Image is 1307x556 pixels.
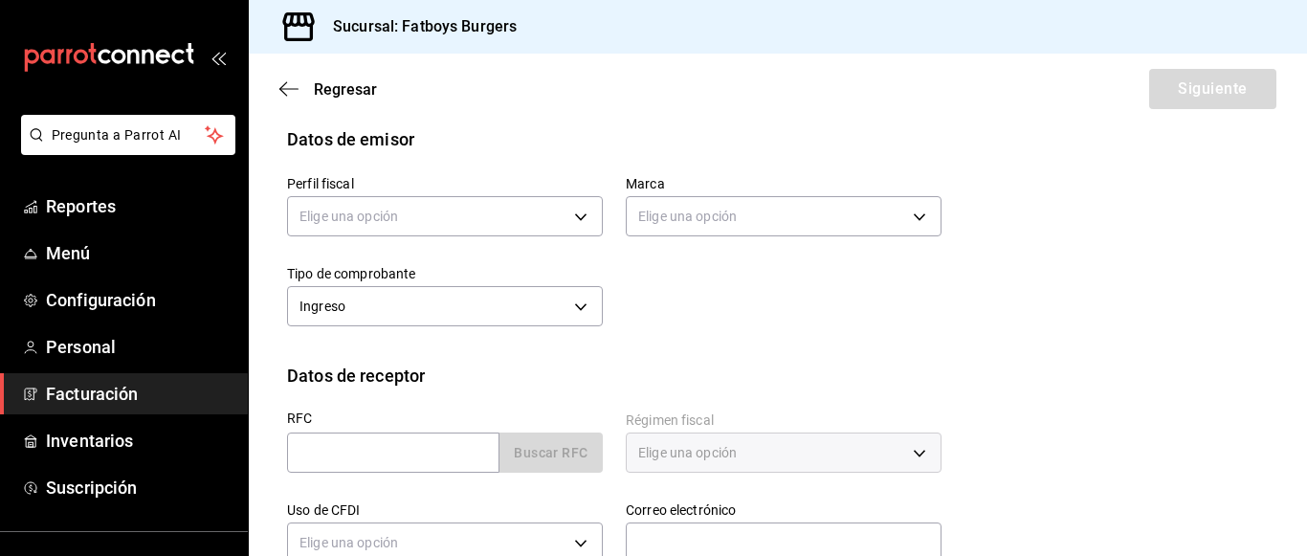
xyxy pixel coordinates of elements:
[46,334,233,360] span: Personal
[287,503,603,517] label: Uso de CFDI
[279,80,377,99] button: Regresar
[287,411,603,425] label: RFC
[287,196,603,236] div: Elige una opción
[46,240,233,266] span: Menú
[299,297,345,316] span: Ingreso
[46,193,233,219] span: Reportes
[46,381,233,407] span: Facturación
[626,196,941,236] div: Elige una opción
[13,139,235,159] a: Pregunta a Parrot AI
[318,15,517,38] h3: Sucursal: Fatboys Burgers
[287,363,425,389] div: Datos de receptor
[314,80,377,99] span: Regresar
[46,475,233,500] span: Suscripción
[21,115,235,155] button: Pregunta a Parrot AI
[287,267,603,280] label: Tipo de comprobante
[626,177,941,190] label: Marca
[52,125,206,145] span: Pregunta a Parrot AI
[287,126,414,152] div: Datos de emisor
[287,177,603,190] label: Perfil fiscal
[626,413,941,427] label: Régimen fiscal
[46,428,233,454] span: Inventarios
[210,50,226,65] button: open_drawer_menu
[626,503,941,517] label: Correo electrónico
[626,433,941,473] div: Elige una opción
[46,287,233,313] span: Configuración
